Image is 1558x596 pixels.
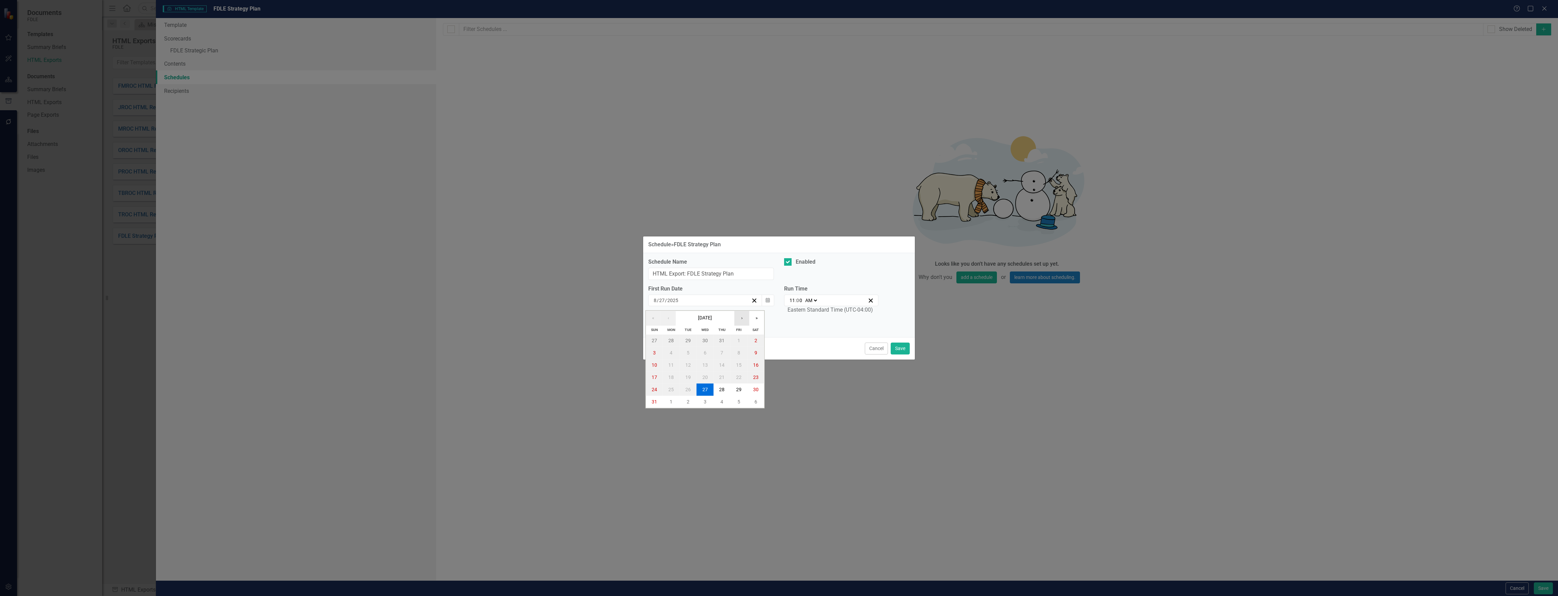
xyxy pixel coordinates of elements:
[737,338,740,344] abbr: August 1, 2025
[663,347,680,359] button: August 4, 2025
[720,399,723,405] abbr: September 4, 2025
[697,347,714,359] button: August 6, 2025
[646,371,663,384] button: August 17, 2025
[697,371,714,384] button: August 20, 2025
[713,347,730,359] button: August 7, 2025
[747,371,764,384] button: August 23, 2025
[697,384,714,396] button: August 27, 2025
[697,335,714,347] button: July 30, 2025
[719,363,725,368] abbr: August 14, 2025
[685,363,691,368] abbr: August 12, 2025
[661,311,676,326] button: ‹
[713,396,730,408] button: September 4, 2025
[687,399,689,405] abbr: September 2, 2025
[653,350,656,356] abbr: August 3, 2025
[668,363,674,368] abbr: August 11, 2025
[702,375,708,380] abbr: August 20, 2025
[685,328,691,332] abbr: Tuesday
[680,384,697,396] button: August 26, 2025
[736,328,742,332] abbr: Friday
[754,338,757,344] abbr: August 2, 2025
[713,335,730,347] button: July 31, 2025
[736,363,742,368] abbr: August 15, 2025
[646,384,663,396] button: August 24, 2025
[648,285,774,293] div: First Run Date
[652,399,657,405] abbr: August 31, 2025
[747,335,764,347] button: August 2, 2025
[663,371,680,384] button: August 18, 2025
[652,363,657,368] abbr: August 10, 2025
[713,359,730,371] button: August 14, 2025
[737,350,740,356] abbr: August 8, 2025
[663,335,680,347] button: July 28, 2025
[730,359,747,371] button: August 15, 2025
[651,328,658,332] abbr: Sunday
[663,359,680,371] button: August 11, 2025
[730,335,747,347] button: August 1, 2025
[685,387,691,393] abbr: August 26, 2025
[657,297,659,303] span: /
[663,396,680,408] button: September 1, 2025
[646,335,663,347] button: July 27, 2025
[652,375,657,380] abbr: August 17, 2025
[701,328,709,332] abbr: Wednesday
[753,387,759,393] abbr: August 30, 2025
[713,371,730,384] button: August 21, 2025
[704,399,706,405] abbr: September 3, 2025
[736,375,742,380] abbr: August 22, 2025
[702,387,708,393] abbr: August 27, 2025
[734,311,749,326] button: ›
[680,335,697,347] button: July 29, 2025
[784,285,878,293] label: Run Time
[663,384,680,396] button: August 25, 2025
[718,328,726,332] abbr: Thursday
[788,306,873,314] div: Eastern Standard Time (UTC-04:00)
[754,399,757,405] abbr: September 6, 2025
[680,371,697,384] button: August 19, 2025
[653,297,657,304] input: mm
[687,350,689,356] abbr: August 5, 2025
[667,297,679,304] input: yyyy
[702,338,708,344] abbr: July 30, 2025
[719,338,725,344] abbr: July 31, 2025
[789,297,795,304] input: --
[697,396,714,408] button: September 3, 2025
[795,297,796,303] span: :
[646,396,663,408] button: August 31, 2025
[668,375,674,380] abbr: August 18, 2025
[648,258,774,266] label: Schedule Name
[865,343,888,354] button: Cancel
[720,350,723,356] abbr: August 7, 2025
[680,396,697,408] button: September 2, 2025
[685,375,691,380] abbr: August 19, 2025
[652,387,657,393] abbr: August 24, 2025
[668,387,674,393] abbr: August 25, 2025
[685,338,691,344] abbr: July 29, 2025
[648,242,721,248] div: Schedule » FDLE Strategy Plan
[659,297,665,304] input: dd
[747,396,764,408] button: September 6, 2025
[680,359,697,371] button: August 12, 2025
[667,328,675,332] abbr: Monday
[719,375,725,380] abbr: August 21, 2025
[747,347,764,359] button: August 9, 2025
[646,311,661,326] button: «
[665,297,667,303] span: /
[670,350,672,356] abbr: August 4, 2025
[736,387,742,393] abbr: August 29, 2025
[891,343,910,354] button: Save
[753,363,759,368] abbr: August 16, 2025
[796,258,815,266] div: Enabled
[697,359,714,371] button: August 13, 2025
[796,297,802,304] input: --
[737,399,740,405] abbr: September 5, 2025
[754,350,757,356] abbr: August 9, 2025
[747,359,764,371] button: August 16, 2025
[747,384,764,396] button: August 30, 2025
[680,347,697,359] button: August 5, 2025
[652,338,657,344] abbr: July 27, 2025
[676,311,734,326] button: [DATE]
[730,384,747,396] button: August 29, 2025
[713,384,730,396] button: August 28, 2025
[698,315,712,321] span: [DATE]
